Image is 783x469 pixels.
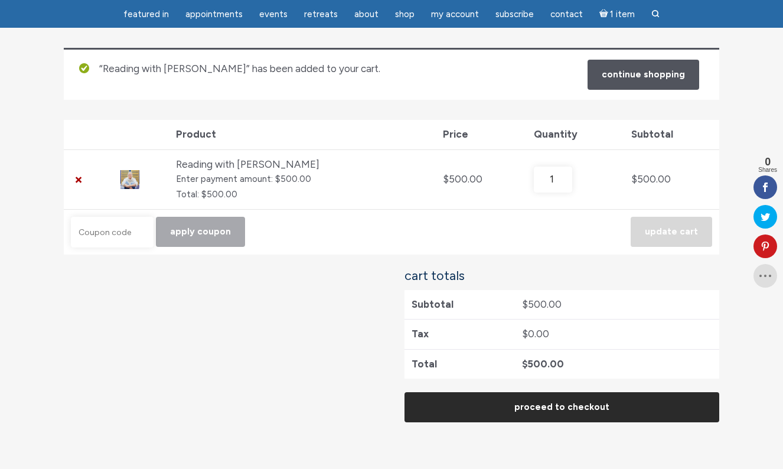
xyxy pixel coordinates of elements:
[758,167,777,173] span: Shares
[404,290,514,320] th: Subtotal
[176,187,199,203] dt: Total:
[354,9,379,19] span: About
[599,9,611,19] i: Cart
[404,269,719,283] h2: Cart totals
[522,298,528,310] span: $
[64,48,719,100] div: “Reading with [PERSON_NAME]” has been added to your cart.
[347,3,386,26] a: About
[176,172,273,187] dt: Enter payment amount:
[395,9,415,19] span: Shop
[178,3,250,26] a: Appointments
[156,217,245,247] button: Apply coupon
[534,167,572,193] input: Product quantity
[185,9,243,19] span: Appointments
[610,10,635,19] span: 1 item
[543,3,590,26] a: Contact
[169,120,435,149] th: Product
[404,392,719,422] a: Proceed to checkout
[443,173,482,185] bdi: 500.00
[71,217,154,247] input: Coupon code
[71,172,86,187] a: Remove Reading with Jamie Butler from cart
[522,328,549,340] bdi: 0.00
[758,157,777,167] span: 0
[259,9,288,19] span: Events
[116,3,176,26] a: featured in
[631,173,671,185] bdi: 500.00
[527,120,625,149] th: Quantity
[123,9,169,19] span: featured in
[522,298,562,310] bdi: 500.00
[443,173,449,185] span: $
[176,187,428,203] p: $500.00
[431,9,479,19] span: My Account
[592,2,642,26] a: Cart1 item
[388,3,422,26] a: Shop
[176,172,428,187] p: $500.00
[588,60,699,90] a: Continue shopping
[522,358,527,370] span: $
[550,9,583,19] span: Contact
[404,319,514,349] th: Tax
[252,3,295,26] a: Events
[624,120,719,149] th: Subtotal
[304,9,338,19] span: Retreats
[522,358,564,370] bdi: 500.00
[488,3,541,26] a: Subscribe
[436,120,527,149] th: Price
[169,149,435,210] td: Reading with [PERSON_NAME]
[424,3,486,26] a: My Account
[404,349,514,379] th: Total
[631,173,637,185] span: $
[120,170,139,189] img: Reading with Jamie Butler
[631,217,712,247] button: Update cart
[495,9,534,19] span: Subscribe
[522,328,528,340] span: $
[297,3,345,26] a: Retreats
